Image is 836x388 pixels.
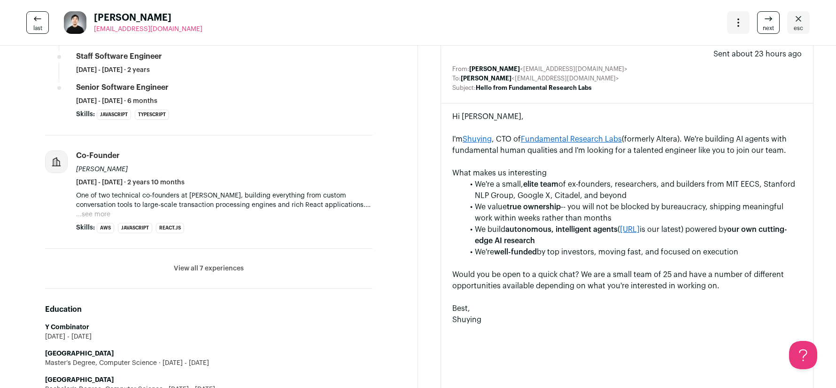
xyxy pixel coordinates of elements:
a: Close [787,11,810,34]
h2: Education [45,304,372,315]
strong: [GEOGRAPHIC_DATA] [45,350,114,357]
span: next [763,24,774,32]
span: [PERSON_NAME] [94,11,202,24]
div: Co-founder [76,150,120,161]
span: [PERSON_NAME] [76,166,128,173]
strong: well-funded [494,248,537,256]
span: [DATE] - [DATE] [45,332,92,341]
span: [EMAIL_ADDRESS][DOMAIN_NAME] [94,26,202,32]
span: Sent about 23 hours ago [713,48,802,60]
b: [PERSON_NAME] [469,66,520,72]
a: last [26,11,49,34]
li: JavaScript [97,110,131,120]
dt: From: [452,65,469,73]
dt: Subject: [452,84,476,92]
div: Staff Software Engineer [76,51,162,62]
span: Skills: [76,223,95,232]
b: Hello from Fundamental Research Labs [476,85,592,91]
div: Senior Software Engineer [76,82,169,93]
p: One of two technical co-founders at [PERSON_NAME], building everything from custom conversation t... [76,191,372,210]
span: [DATE] - [DATE] · 2 years 10 months [76,178,185,187]
span: Skills: [76,110,95,119]
button: ...see more [76,210,110,219]
dd: <[EMAIL_ADDRESS][DOMAIN_NAME]> [461,75,619,82]
span: last [33,24,42,32]
li: We build ( is our latest) powered by [464,224,802,246]
li: JavaScript [118,223,152,233]
li: AWS [97,223,114,233]
dt: To: [452,75,461,82]
img: ae3471a2397134a7954541834de5fda55690ac387109999584a304e096eccb96 [64,11,86,34]
strong: our own [727,226,757,233]
dd: <[EMAIL_ADDRESS][DOMAIN_NAME]> [469,65,627,73]
a: Fundamental Research Labs [521,135,622,143]
button: Open dropdown [727,11,750,34]
img: company-logo-placeholder-414d4e2ec0e2ddebbe968bf319fdfe5acfe0c9b87f798d344e800bc9a89632a0.png [46,151,67,173]
button: View all 7 experiences [174,264,244,273]
strong: [GEOGRAPHIC_DATA] [45,377,114,383]
span: esc [794,24,803,32]
div: What makes us interesting [452,167,802,179]
iframe: Help Scout Beacon - Open [789,341,817,369]
li: React.js [156,223,184,233]
li: We value -- you will not be blocked by bureaucracy, shipping meaningful work within weeks rather ... [464,201,802,224]
div: Hi [PERSON_NAME], [452,111,802,122]
span: [DATE] - [DATE] [157,358,209,368]
a: [URL] [620,226,640,233]
a: next [757,11,780,34]
strong: autonomous, intelligent agents [505,226,618,233]
li: We're a small, of ex-founders, researchers, and builders from MIT EECS, Stanford NLP Group, Googl... [464,179,802,201]
a: [EMAIL_ADDRESS][DOMAIN_NAME] [94,24,202,34]
div: I'm , CTO of (formerly Altera). We're building AI agents with fundamental human qualities and I'm... [452,134,802,156]
strong: Y Combinator [45,324,89,331]
li: TypeScript [135,110,169,120]
a: Shuying [463,135,492,143]
span: [DATE] - [DATE] · 6 months [76,96,157,106]
li: We're by top investors, moving fast, and focused on execution [464,246,802,258]
b: [PERSON_NAME] [461,75,511,81]
div: Master’s Degree, Computer Science [45,358,372,368]
div: Shuying [452,314,802,325]
div: Best, [452,303,802,314]
strong: elite team [523,181,558,188]
span: [DATE] - [DATE] · 2 years [76,65,150,75]
div: Would you be open to a quick chat? We are a small team of 25 and have a number of different oppor... [452,269,802,292]
strong: true ownership [507,203,561,211]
